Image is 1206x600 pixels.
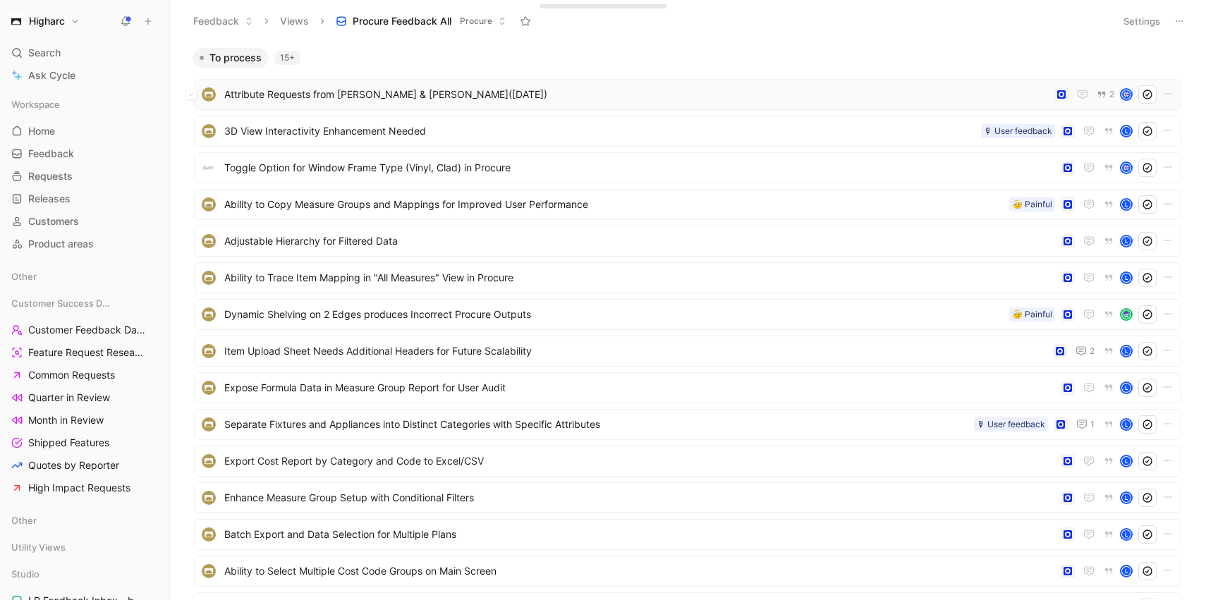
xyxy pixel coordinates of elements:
[194,409,1181,440] a: logoSeparate Fixtures and Appliances into Distinct Categories with Specific Attributes🎙 User feed...
[1121,566,1131,576] div: L
[1121,236,1131,246] div: L
[1012,197,1052,212] div: 🤕 Painful
[224,123,975,140] span: 3D View Interactivity Enhancement Needed
[28,458,119,472] span: Quotes by Reporter
[202,87,216,102] img: logo
[6,455,164,476] a: Quotes by Reporter
[1121,493,1131,503] div: L
[28,413,104,427] span: Month in Review
[224,86,1049,103] span: Attribute Requests from [PERSON_NAME] & [PERSON_NAME]([DATE])
[1121,383,1131,393] div: L
[28,44,61,61] span: Search
[28,481,130,495] span: High Impact Requests
[202,124,216,138] img: logo
[28,147,74,161] span: Feedback
[28,368,115,382] span: Common Requests
[6,266,164,287] div: Other
[460,14,492,28] span: Procure
[6,365,164,386] a: Common Requests
[1012,307,1052,322] div: 🤕 Painful
[6,342,164,363] a: Feature Request Research
[28,124,55,138] span: Home
[6,537,164,562] div: Utility Views
[202,271,216,285] img: logo
[28,237,94,251] span: Product areas
[224,233,1055,250] span: Adjustable Hierarchy for Filtered Data
[202,564,216,578] img: logo
[28,214,79,228] span: Customers
[224,379,1055,396] span: Expose Formula Data in Measure Group Report for User Audit
[6,293,164,498] div: Customer Success DashboardsCustomer Feedback DashboardFeature Request ResearchCommon RequestsQuar...
[194,262,1181,293] a: logoAbility to Trace Item Mapping in "All Measures" View in ProcureL
[274,51,300,65] div: 15+
[1121,456,1131,466] div: L
[202,454,216,468] img: logo
[1121,90,1131,99] img: avatar
[11,296,112,310] span: Customer Success Dashboards
[29,15,65,27] h1: Higharc
[194,79,1181,110] a: logoAttribute Requests from [PERSON_NAME] & [PERSON_NAME]([DATE])2avatar
[202,381,216,395] img: logo
[1121,200,1131,209] div: L
[202,344,216,358] img: logo
[6,563,164,584] div: Studio
[194,226,1181,257] a: logoAdjustable Hierarchy for Filtered DataL
[28,436,109,450] span: Shipped Features
[202,197,216,212] img: logo
[6,266,164,291] div: Other
[6,410,164,431] a: Month in Review
[6,166,164,187] a: Requests
[202,234,216,248] img: logo
[11,567,39,581] span: Studio
[202,491,216,505] img: logo
[6,510,164,535] div: Other
[11,97,60,111] span: Workspace
[1121,310,1131,319] img: avatar
[6,188,164,209] a: Releases
[202,161,216,175] img: logo
[28,391,110,405] span: Quarter in Review
[6,42,164,63] div: Search
[28,67,75,84] span: Ask Cycle
[224,196,1004,213] span: Ability to Copy Measure Groups and Mappings for Improved User Performance
[1121,529,1131,539] div: L
[1073,343,1097,360] button: 2
[1073,416,1097,433] button: 1
[224,489,1055,506] span: Enhance Measure Group Setup with Conditional Filters
[28,169,73,183] span: Requests
[194,152,1181,183] a: logoToggle Option for Window Frame Type (Vinyl, Clad) in Procureavatar
[194,372,1181,403] a: logoExpose Formula Data in Measure Group Report for User AuditL
[1117,11,1167,31] button: Settings
[329,11,513,32] button: Procure Feedback AllProcure
[202,307,216,322] img: logo
[194,446,1181,477] a: logoExport Cost Report by Category and Code to Excel/CSVL
[28,345,145,360] span: Feature Request Research
[984,124,1052,138] div: 🎙 User feedback
[6,510,164,531] div: Other
[224,416,968,433] span: Separate Fixtures and Appliances into Distinct Categories with Specific Attributes
[202,417,216,431] img: logo
[209,51,262,65] span: To process
[6,477,164,498] a: High Impact Requests
[194,519,1181,550] a: logoBatch Export and Data Selection for Multiple PlansL
[1121,346,1131,356] div: L
[194,336,1181,367] a: logoItem Upload Sheet Needs Additional Headers for Future Scalability2L
[6,143,164,164] a: Feedback
[11,513,37,527] span: Other
[6,121,164,142] a: Home
[224,453,1055,470] span: Export Cost Report by Category and Code to Excel/CSV
[6,432,164,453] a: Shipped Features
[202,527,216,541] img: logo
[274,11,315,32] button: Views
[187,11,260,32] button: Feedback
[194,299,1181,330] a: logoDynamic Shelving on 2 Edges produces Incorrect Procure Outputs🤕 Painfulavatar
[11,540,66,554] span: Utility Views
[224,269,1055,286] span: Ability to Trace Item Mapping in "All Measures" View in Procure
[28,192,71,206] span: Releases
[1121,163,1131,173] img: avatar
[6,65,164,86] a: Ask Cycle
[6,233,164,255] a: Product areas
[6,211,164,232] a: Customers
[6,319,164,341] a: Customer Feedback Dashboard
[11,269,37,283] span: Other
